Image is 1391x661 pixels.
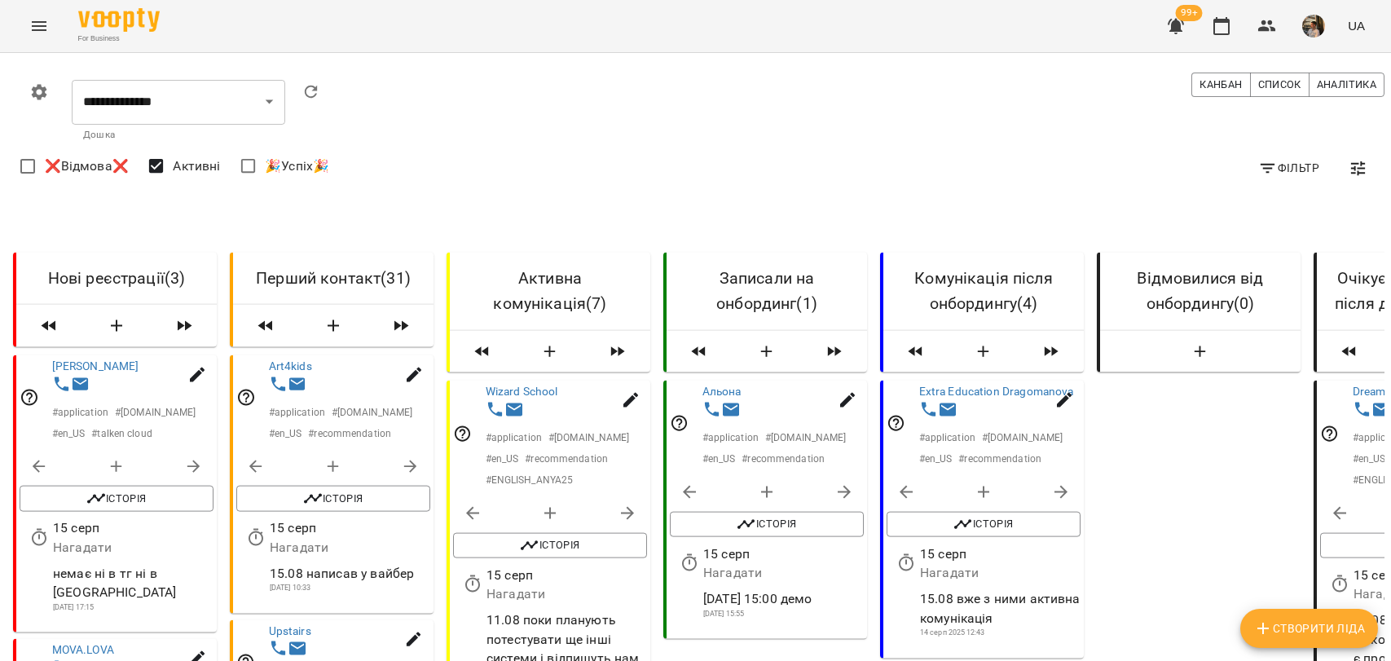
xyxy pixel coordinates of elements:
h6: Комунікація після онбордингу ( 4 ) [896,266,1071,317]
h6: Записали на онбординг ( 1 ) [680,266,854,317]
svg: Відповідальний співробітник не заданий [236,388,256,408]
span: 99+ [1176,5,1203,21]
span: Історія [461,536,639,556]
p: Нагадати [53,538,213,557]
span: Список [1258,76,1301,94]
p: # recommendation [308,426,391,441]
svg: Відповідальний співробітник не заданий [453,424,473,443]
span: Пересунути лідів з колонки [890,337,942,367]
p: 14 серп 2025 12:43 [920,628,1081,639]
button: Список [1250,73,1310,97]
p: 15.08 вже з ними активна комунікація [920,589,1081,628]
p: # talken cloud [91,426,152,441]
p: # [DOMAIN_NAME] [548,430,630,445]
svg: Відповідальний співробітник не заданий [1320,424,1340,443]
svg: Відповідальний співробітник не заданий [20,388,39,408]
span: Канбан [1200,76,1242,94]
button: Історія [670,512,864,538]
p: # ENGLISH_ANYA25 [486,473,574,487]
button: Фільтр [1252,153,1326,183]
p: # en_US [919,452,953,466]
p: # application [919,430,975,445]
span: Аналітика [1317,76,1376,94]
p: 15 серп [53,518,213,538]
img: Voopty Logo [78,8,160,32]
p: 15 серп [270,518,430,538]
a: Extra Education Dragomanova [919,385,1074,398]
span: UA [1348,17,1365,34]
p: # application [269,405,325,420]
a: Art4kids [269,359,312,372]
span: Історія [895,515,1072,535]
button: UA [1341,11,1371,41]
span: Історія [678,515,856,535]
p: # en_US [1353,452,1386,466]
p: 15 серп [920,544,1081,563]
button: Створити Ліда [1240,609,1378,648]
p: # [DOMAIN_NAME] [332,405,413,420]
button: Історія [453,533,647,559]
p: # application [52,405,108,420]
button: Створити Ліда [515,337,585,367]
p: Нагадати [920,563,1081,583]
span: Пересунути лідів з колонки [23,311,75,341]
span: Пересунути лідів з колонки [1323,337,1376,367]
a: [PERSON_NAME] [52,359,139,372]
span: Створити Ліда [1253,619,1365,638]
p: # en_US [269,426,302,441]
p: 15 серп [703,544,864,563]
svg: Відповідальний співробітник не заданий [887,413,906,433]
p: Дошка [83,127,274,143]
button: Історія [887,512,1081,538]
p: # [DOMAIN_NAME] [115,405,196,420]
button: Канбан [1191,73,1250,97]
p: немає ні в тг ні в [GEOGRAPHIC_DATA] [53,563,213,602]
span: Активні [173,156,220,176]
span: Пересунути лідів з колонки [456,337,508,367]
p: Нагадати [486,584,647,604]
a: Wizard School [486,385,558,398]
span: Пересунути лідів з колонки [240,311,292,341]
a: Upstairs [269,624,311,637]
span: Історія [28,489,205,509]
span: For Business [78,33,160,44]
h6: Перший контакт ( 31 ) [246,266,420,291]
p: # [DOMAIN_NAME] [765,430,847,445]
p: # [DOMAIN_NAME] [982,430,1063,445]
span: Фільтр [1258,158,1319,178]
span: 🎉Успіх🎉 [265,156,329,176]
p: 15.08 написав у вайбер [270,563,430,583]
button: Menu [20,7,59,46]
h6: Відмовилися від онбордингу ( 0 ) [1113,266,1288,317]
button: Історія [236,486,430,512]
p: 15 серп [486,565,647,584]
p: [DATE] 15:00 демо [703,589,864,609]
a: Альона [702,385,742,398]
p: # application [702,430,759,445]
span: Пересунути лідів з колонки [1025,337,1077,367]
p: # recommendation [958,452,1041,466]
p: # en_US [486,452,519,466]
p: [DATE] 17:15 [53,602,213,613]
span: Пересунути лідів з колонки [808,337,861,367]
p: # recommendation [525,452,608,466]
button: Історія [20,486,213,512]
svg: Відповідальний співробітник не заданий [670,413,689,433]
a: MOVA.LOVA [52,643,114,656]
button: Створити Ліда [81,311,152,341]
p: [DATE] 10:33 [270,583,430,594]
span: Пересунути лідів з колонки [158,311,210,341]
p: # en_US [52,426,86,441]
span: ❌Відмова❌ [45,156,129,176]
h6: Активна комунікація ( 7 ) [463,266,637,317]
img: 667c661dbb1374cb219499a1f67010c8.jpg [1302,15,1325,37]
p: # en_US [702,452,736,466]
button: Аналітика [1309,73,1384,97]
span: Пересунути лідів з колонки [592,337,644,367]
button: Створити Ліда [949,337,1019,367]
span: Історія [244,489,422,509]
p: # application [486,430,542,445]
h6: Нові реєстрації ( 3 ) [29,266,204,291]
p: Нагадати [270,538,430,557]
p: # recommendation [742,452,825,466]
